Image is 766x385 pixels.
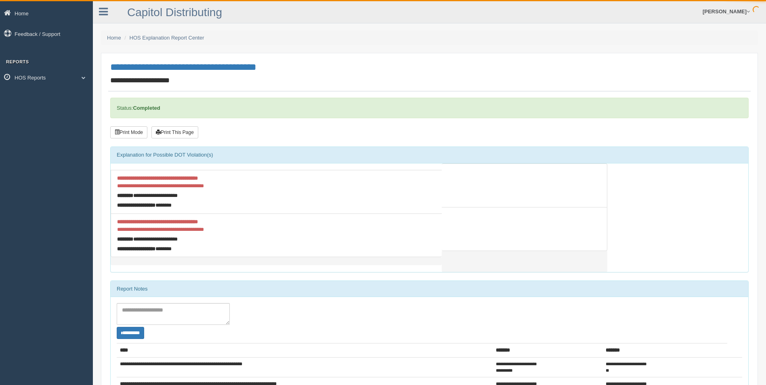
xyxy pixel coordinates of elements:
button: Print This Page [151,126,198,138]
button: Print Mode [110,126,147,138]
div: Explanation for Possible DOT Violation(s) [111,147,748,163]
button: Change Filter Options [117,327,144,339]
a: HOS Explanation Report Center [130,35,204,41]
div: Report Notes [111,281,748,297]
a: Capitol Distributing [127,6,222,19]
strong: Completed [133,105,160,111]
a: Home [107,35,121,41]
div: Status: [110,98,749,118]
